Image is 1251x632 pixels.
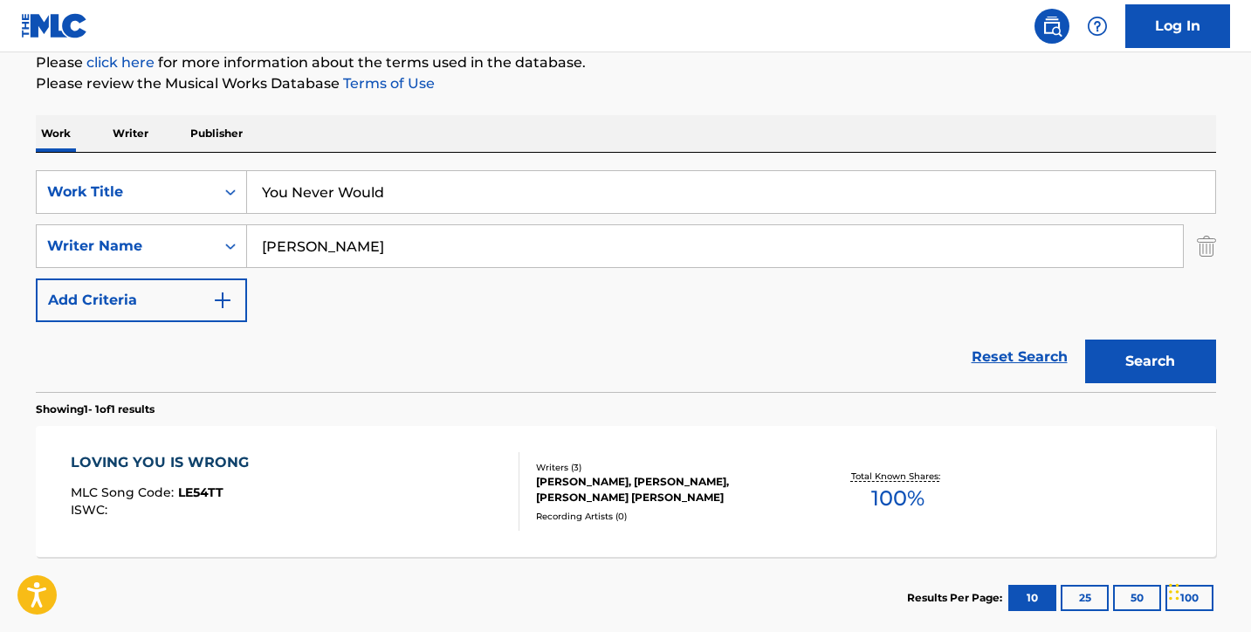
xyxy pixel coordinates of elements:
div: Work Title [47,182,204,203]
img: MLC Logo [21,13,88,38]
form: Search Form [36,170,1216,392]
button: 25 [1061,585,1109,611]
span: ISWC : [71,502,112,518]
div: LOVING YOU IS WRONG [71,452,258,473]
div: Recording Artists ( 0 ) [536,510,800,523]
img: help [1087,16,1108,37]
span: 100 % [871,483,925,514]
p: Total Known Shares: [851,470,945,483]
p: Results Per Page: [907,590,1007,606]
img: 9d2ae6d4665cec9f34b9.svg [212,290,233,311]
p: Work [36,115,76,152]
div: Help [1080,9,1115,44]
p: Please for more information about the terms used in the database. [36,52,1216,73]
a: Reset Search [963,338,1076,376]
span: LE54TT [178,484,223,500]
button: 50 [1113,585,1161,611]
img: search [1041,16,1062,37]
a: click here [86,54,155,71]
iframe: Chat Widget [1164,548,1251,632]
img: Delete Criterion [1197,224,1216,268]
a: Log In [1125,4,1230,48]
div: Writers ( 3 ) [536,461,800,474]
button: Search [1085,340,1216,383]
a: Public Search [1034,9,1069,44]
div: [PERSON_NAME], [PERSON_NAME], [PERSON_NAME] [PERSON_NAME] [536,474,800,505]
p: Please review the Musical Works Database [36,73,1216,94]
button: Add Criteria [36,278,247,322]
div: Writer Name [47,236,204,257]
p: Publisher [185,115,248,152]
p: Showing 1 - 1 of 1 results [36,402,155,417]
span: MLC Song Code : [71,484,178,500]
p: Writer [107,115,154,152]
div: Drag [1169,566,1179,618]
a: LOVING YOU IS WRONGMLC Song Code:LE54TTISWC:Writers (3)[PERSON_NAME], [PERSON_NAME], [PERSON_NAME... [36,426,1216,557]
a: Terms of Use [340,75,435,92]
button: 10 [1008,585,1056,611]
